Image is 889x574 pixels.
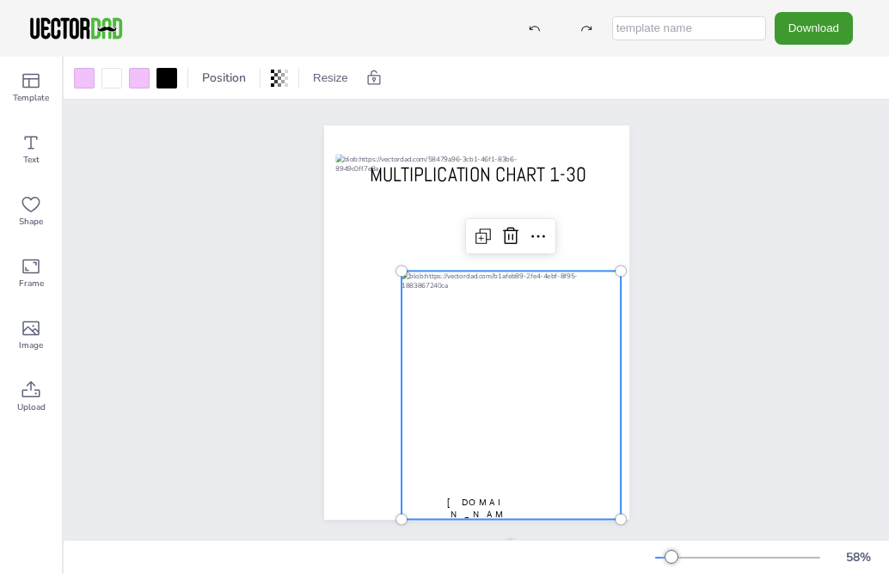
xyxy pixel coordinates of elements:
span: Text [23,153,40,167]
div: 58 % [837,549,879,565]
span: Shape [19,215,43,229]
span: Frame [19,277,44,290]
button: Resize [306,64,355,92]
span: Template [13,91,49,105]
span: MULTIPLICATION CHART 1-30 [370,162,586,187]
span: Image [19,339,43,352]
img: VectorDad-1.png [28,15,125,41]
button: Download [775,12,853,44]
span: Upload [17,400,46,414]
span: Position [199,70,249,86]
input: template name [612,16,766,40]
